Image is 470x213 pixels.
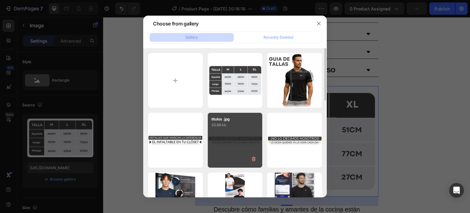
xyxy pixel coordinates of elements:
[208,64,263,97] img: image
[150,33,234,42] button: Gallery
[92,189,275,201] h2: Descubre cómo familias y amantes de la cocina están transformando su día a día con una tabla mult...
[267,135,322,145] img: image
[185,35,198,40] div: Gallery
[153,20,199,27] div: Choose from gallery
[211,122,259,128] p: 33.98 kb
[267,53,322,108] img: image
[92,69,275,180] img: gempages_581808526343537396-e51dea5c-ad61-429b-a8e1-3c130564894f.webp
[100,14,181,20] p: ¿Es segura al cortar?
[449,183,464,198] div: Open Intercom Messenger
[100,50,233,56] p: Politicas de devolucion y reembolso
[236,33,320,42] button: Recently Deleted
[148,135,203,145] img: image
[99,60,113,66] div: Image
[100,32,164,38] p: Politicas de envio
[211,116,259,122] p: titulos .jpg
[263,35,293,40] div: Recently Deleted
